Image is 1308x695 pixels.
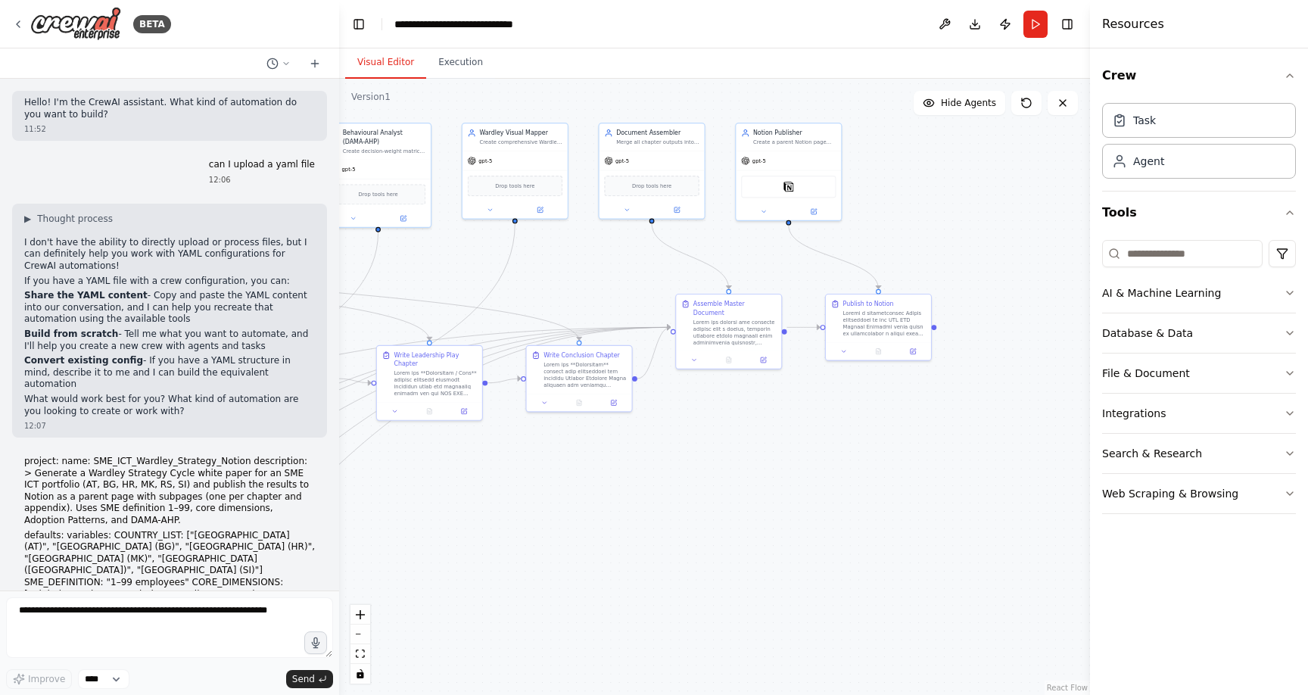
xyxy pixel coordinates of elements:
div: Tools [1102,234,1296,526]
div: Create comprehensive Wardley Map descriptions and produce visual representations using mermaid di... [479,139,562,146]
button: No output available [561,397,597,408]
p: - If you have a YAML structure in mind, describe it to me and I can build the equivalent automation [24,355,315,391]
div: Crew [1102,97,1296,191]
div: 11:52 [24,123,315,135]
g: Edge from 27220711-ca71-4bb6-9cc0-f0f32ca7e927 to dec9e401-7dc6-4743-bc5f-3355c3b4b3b8 [637,323,671,383]
div: Loremi d sitametconsec Adipis elitseddoei te inc UTL ETD Magnaal Enimadmi venia quisn ex ullamcol... [843,310,926,337]
div: Publish to NotionLoremi d sitametconsec Adipis elitseddoei te inc UTL ETD Magnaal Enimadmi venia ... [825,294,932,361]
button: Open in side panel [450,407,479,417]
span: Hide Agents [941,97,996,109]
button: Integrations [1102,394,1296,433]
div: Version 1 [351,91,391,103]
div: React Flow controls [350,605,370,684]
strong: Share the YAML content [24,290,148,301]
div: Merge all chapter outputs into a cohesive, professional markdown master document with consistent ... [616,139,699,146]
nav: breadcrumb [394,17,513,32]
div: Assemble Master DocumentLorem ips dolorsi ame consecte adipisc elit s doeius, temporin utlabore e... [675,294,782,369]
button: Crew [1102,55,1296,97]
button: No output available [861,346,897,357]
g: Edge from 0ea6dd6c-c48d-415f-909f-f36ea0734a06 to da80b662-6605-4dea-97a9-dc9603414e36 [784,226,883,289]
div: Notion PublisherCreate a parent Notion page titled "{notion_title}" and publish each chapter as a... [735,123,842,221]
span: Send [292,673,315,685]
div: Wardley Visual Mapper [479,129,562,137]
button: Open in side panel [652,204,701,215]
button: Tools [1102,192,1296,234]
p: project: name: SME_ICT_Wardley_Strategy_Notion description: > Generate a Wardley Strategy Cycle w... [24,456,315,527]
div: 12:06 [209,174,315,185]
div: Task [1133,113,1156,128]
div: Notion Publisher [753,129,836,137]
span: Thought process [37,213,113,225]
button: Open in side panel [898,346,928,357]
button: Start a new chat [303,55,327,73]
span: gpt-5 [615,157,629,164]
div: Create a parent Notion page titled "{notion_title}" and publish each chapter as a structured subp... [753,139,836,146]
span: ▶ [24,213,31,225]
a: React Flow attribution [1047,684,1088,692]
g: Edge from dec9e401-7dc6-4743-bc5f-3355c3b4b3b8 to da80b662-6605-4dea-97a9-dc9603414e36 [787,323,821,332]
button: Open in side panel [515,204,564,215]
p: - Tell me what you want to automate, and I'll help you create a new crew with agents and tasks [24,329,315,352]
button: Open in side panel [789,207,838,217]
g: Edge from e4118b65-bfd1-4678-ad10-336412e0eae1 to 27220711-ca71-4bb6-9cc0-f0f32ca7e927 [487,374,521,387]
button: Hide Agents [914,91,1005,115]
div: Lorem ips dolorsi ame consecte adipisc elit s doeius, temporin utlabore etdolo magnaali enim admi... [693,319,777,346]
div: Create decision-weight matrices by SME archetype using DAMA-AHP methodology to explain SME packag... [343,148,426,154]
p: If you have a YAML file with a crew configuration, you can: [24,276,315,288]
p: What would work best for you? What kind of automation are you looking to create or work with? [24,394,315,417]
button: No output available [411,407,447,417]
button: Visual Editor [345,47,426,79]
span: Drop tools here [358,190,397,198]
strong: Build from scratch [24,329,118,339]
span: Drop tools here [495,182,534,190]
button: zoom in [350,605,370,625]
button: Database & Data [1102,313,1296,353]
button: Open in side panel [749,355,778,366]
button: Switch to previous chat [260,55,297,73]
span: gpt-5 [478,157,492,164]
button: AI & Machine Learning [1102,273,1296,313]
button: Execution [426,47,495,79]
button: Send [286,670,333,688]
img: Notion [783,182,794,192]
div: Assemble Master Document [693,300,777,317]
div: Write Leadership Play Chapter [394,351,477,369]
button: Improve [6,669,72,689]
button: Web Scraping & Browsing [1102,474,1296,513]
img: Logo [30,7,121,41]
button: fit view [350,644,370,664]
p: can I upload a yaml file [209,159,315,171]
button: No output available [711,355,747,366]
div: Behavioural Analyst (DAMA-AHP) [343,129,426,146]
div: Write Conclusion ChapterLorem ips **Dolorsitam** consect adip elitseddoei tem incididu Utlabor Et... [525,345,632,413]
span: gpt-5 [752,157,766,164]
div: Write Conclusion Chapter [543,351,620,360]
div: Write Leadership Play ChapterLorem ips **Dolorsitam / Cons** adipisc elitsedd eiusmodt incididun ... [376,345,483,421]
div: Lorem ips **Dolorsitam / Cons** adipisc elitsedd eiusmodt incididun utlab etd magnaaliq enimadm v... [394,370,477,397]
div: Agent [1133,154,1164,169]
div: Behavioural Analyst (DAMA-AHP)Create decision-weight matrices by SME archetype using DAMA-AHP met... [325,123,431,228]
div: BETA [133,15,171,33]
button: ▶Thought process [24,213,113,225]
span: gpt-5 [342,166,356,173]
div: Document Assembler [616,129,699,137]
div: 12:07 [24,420,315,432]
button: zoom out [350,625,370,644]
p: Hello! I'm the CrewAI assistant. What kind of automation do you want to build? [24,97,315,120]
p: - Copy and paste the YAML content into our conversation, and I can help you recreate that automat... [24,290,315,326]
strong: Convert existing config [24,355,143,366]
g: Edge from c07c48f2-b3d4-475e-900a-0626728a341a to dec9e401-7dc6-4743-bc5f-3355c3b4b3b8 [647,223,733,288]
button: toggle interactivity [350,664,370,684]
p: I don't have the ability to directly upload or process files, but I can definitely help you work ... [24,237,315,273]
span: Drop tools here [632,182,671,190]
span: Improve [28,673,65,685]
button: Hide left sidebar [348,14,369,35]
h4: Resources [1102,15,1164,33]
button: Search & Research [1102,434,1296,473]
button: Click to speak your automation idea [304,631,327,654]
div: Lorem ips **Dolorsitam** consect adip elitseddoei tem incididu Utlabor Etdolore Magna aliquaen ad... [543,361,627,388]
button: Open in side panel [599,397,628,408]
button: Open in side panel [379,213,428,224]
div: Publish to Notion [843,300,894,308]
div: Document AssemblerMerge all chapter outputs into a cohesive, professional markdown master documen... [598,123,705,220]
